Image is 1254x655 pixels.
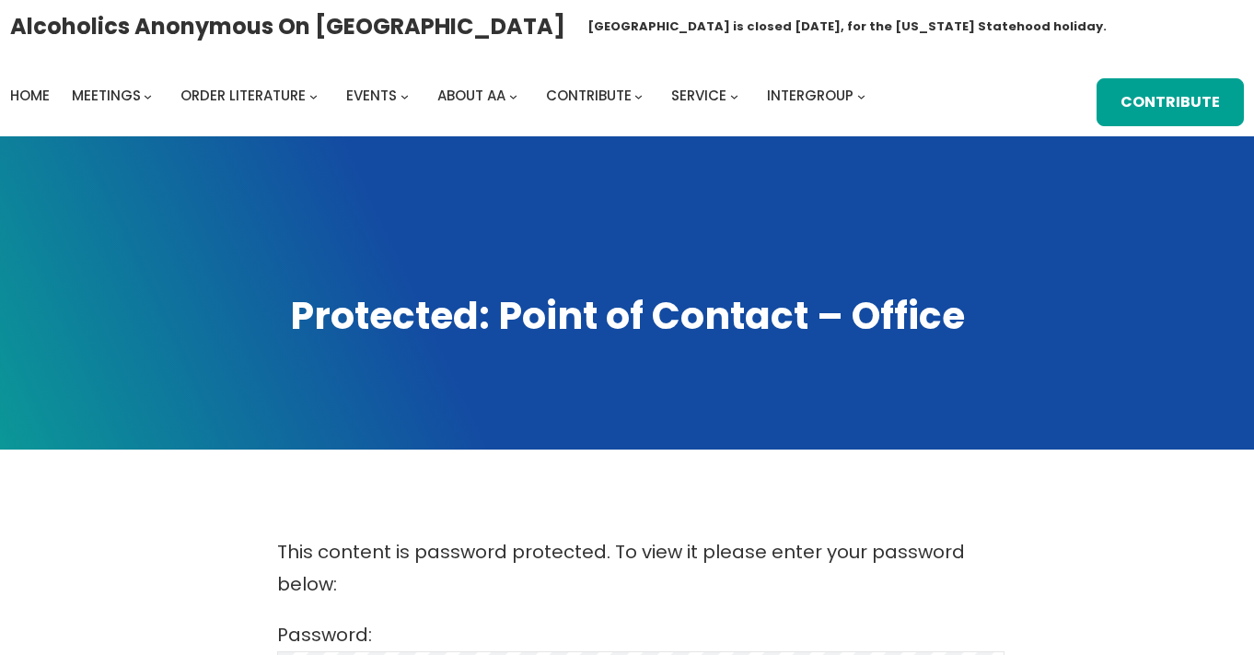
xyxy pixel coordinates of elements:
[509,91,517,99] button: About AA submenu
[10,83,872,109] nav: Intergroup
[72,83,141,109] a: Meetings
[730,91,738,99] button: Service submenu
[587,18,1107,36] h1: [GEOGRAPHIC_DATA] is closed [DATE], for the [US_STATE] Statehood holiday.
[546,83,632,109] a: Contribute
[18,290,1236,342] h1: Protected: Point of Contact – Office
[346,86,397,105] span: Events
[277,536,977,601] p: This content is password protected. To view it please enter your password below:
[401,91,409,99] button: Events submenu
[767,86,853,105] span: Intergroup
[767,83,853,109] a: Intergroup
[144,91,152,99] button: Meetings submenu
[857,91,865,99] button: Intergroup submenu
[634,91,643,99] button: Contribute submenu
[72,86,141,105] span: Meetings
[437,86,505,105] span: About AA
[437,83,505,109] a: About AA
[1097,78,1244,126] a: Contribute
[10,6,565,46] a: Alcoholics Anonymous on [GEOGRAPHIC_DATA]
[180,86,306,105] span: Order Literature
[546,86,632,105] span: Contribute
[671,83,726,109] a: Service
[10,86,50,105] span: Home
[309,91,318,99] button: Order Literature submenu
[346,83,397,109] a: Events
[10,83,50,109] a: Home
[671,86,726,105] span: Service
